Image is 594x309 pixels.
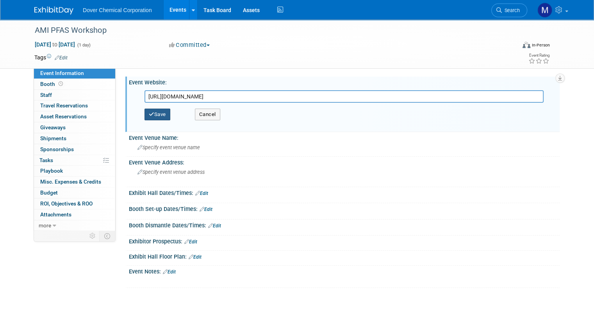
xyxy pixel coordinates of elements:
[137,145,200,150] span: Specify event venue name
[129,157,560,166] div: Event Venue Address:
[189,254,202,260] a: Edit
[129,236,560,246] div: Exhibitor Prospectus:
[502,7,520,13] span: Search
[200,207,212,212] a: Edit
[57,81,64,87] span: Booth not reserved yet
[523,42,530,48] img: Format-Inperson.png
[86,231,100,241] td: Personalize Event Tab Strip
[40,211,71,218] span: Attachments
[34,144,115,155] a: Sponsorships
[34,188,115,198] a: Budget
[537,3,552,18] img: Megan Hopkins
[34,54,68,61] td: Tags
[144,109,170,120] button: Save
[40,146,74,152] span: Sponsorships
[40,124,66,130] span: Giveaways
[34,220,115,231] a: more
[195,191,208,196] a: Edit
[34,209,115,220] a: Attachments
[51,41,59,48] span: to
[129,187,560,197] div: Exhibit Hall Dates/Times:
[40,179,101,185] span: Misc. Expenses & Credits
[163,269,176,275] a: Edit
[34,90,115,100] a: Staff
[528,54,549,57] div: Event Rating
[129,266,560,276] div: Event Notes:
[40,102,88,109] span: Travel Reservations
[34,166,115,176] a: Playbook
[40,92,52,98] span: Staff
[195,109,220,120] button: Cancel
[39,222,51,229] span: more
[166,41,213,49] button: Committed
[34,7,73,14] img: ExhibitDay
[40,135,66,141] span: Shipments
[474,41,550,52] div: Event Format
[32,23,506,38] div: AMI PFAS Workshop
[208,223,221,229] a: Edit
[40,189,58,196] span: Budget
[34,155,115,166] a: Tasks
[34,111,115,122] a: Asset Reservations
[77,43,91,48] span: (1 day)
[34,68,115,79] a: Event Information
[39,157,53,163] span: Tasks
[184,239,197,245] a: Edit
[34,100,115,111] a: Travel Reservations
[129,203,560,213] div: Booth Set-up Dates/Times:
[129,251,560,261] div: Exhibit Hall Floor Plan:
[129,132,560,142] div: Event Venue Name:
[34,122,115,133] a: Giveaways
[137,169,205,175] span: Specify event venue address
[34,177,115,187] a: Misc. Expenses & Credits
[34,41,75,48] span: [DATE] [DATE]
[40,200,93,207] span: ROI, Objectives & ROO
[532,42,550,48] div: In-Person
[40,70,84,76] span: Event Information
[144,90,544,103] input: Enter URL
[40,113,87,120] span: Asset Reservations
[55,55,68,61] a: Edit
[34,198,115,209] a: ROI, Objectives & ROO
[129,220,560,230] div: Booth Dismantle Dates/Times:
[34,133,115,144] a: Shipments
[83,7,152,13] span: Dover Chemical Corporation
[40,81,64,87] span: Booth
[100,231,116,241] td: Toggle Event Tabs
[34,79,115,89] a: Booth
[129,77,560,86] div: Event Website:
[491,4,527,17] a: Search
[40,168,63,174] span: Playbook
